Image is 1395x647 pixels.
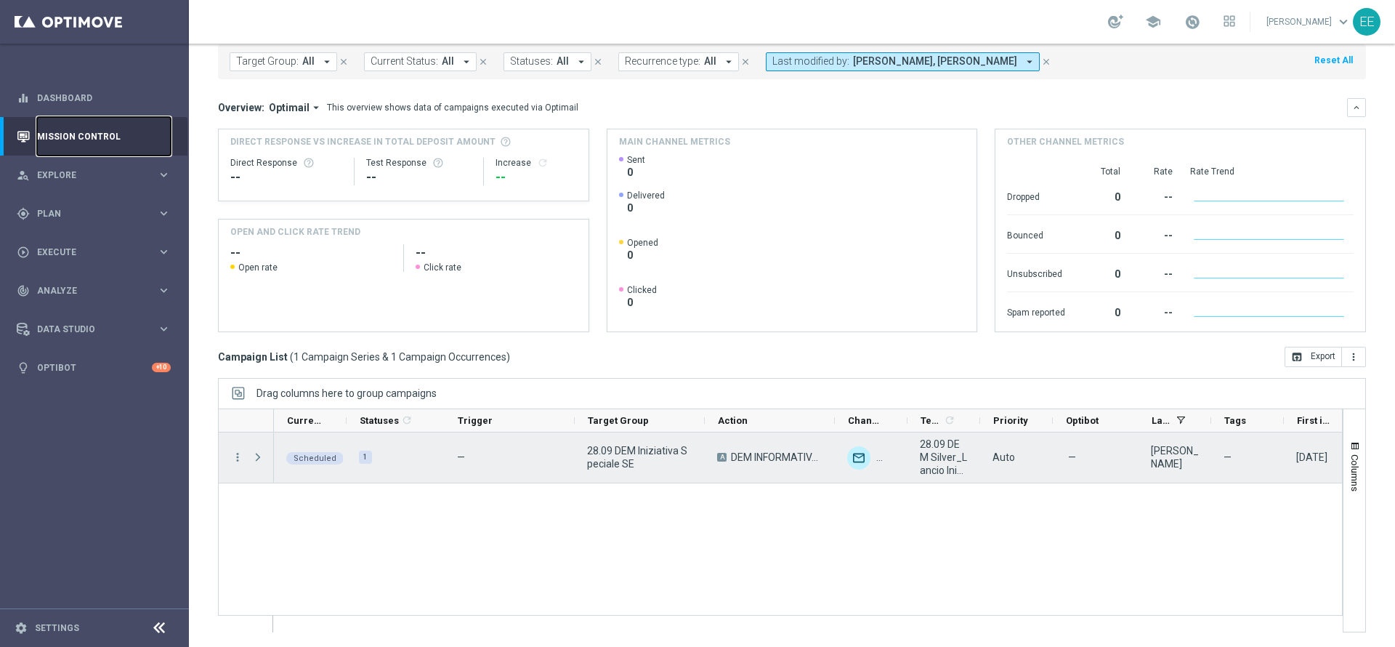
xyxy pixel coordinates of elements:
span: All [557,55,569,68]
span: Trigger [458,415,493,426]
i: close [740,57,751,67]
span: Channel [848,415,883,426]
span: Execute [37,248,157,257]
span: All [704,55,716,68]
span: school [1145,14,1161,30]
div: This overview shows data of campaigns executed via Optimail [327,101,578,114]
div: -- [366,169,472,186]
i: keyboard_arrow_right [157,206,171,220]
h4: Other channel metrics [1007,135,1124,148]
span: Current Status [287,415,322,426]
i: person_search [17,169,30,182]
button: more_vert [231,451,244,464]
div: 0 [1083,184,1120,207]
h3: Overview: [218,101,264,114]
button: close [739,54,752,70]
div: EE [1353,8,1380,36]
div: 0 [1083,300,1120,323]
span: DEM INFORMATIVA LOTTERIE [731,451,822,464]
span: [PERSON_NAME], [PERSON_NAME] [853,55,1017,68]
h2: -- [416,244,577,262]
i: track_changes [17,284,30,297]
span: Data Studio [37,325,157,334]
span: 0 [627,249,658,262]
div: Press SPACE to select this row. [219,433,274,483]
div: Data Studio keyboard_arrow_right [16,323,171,335]
div: -- [1138,184,1173,207]
i: refresh [537,157,549,169]
span: Drag columns here to group campaigns [256,387,437,399]
span: 0 [627,166,645,179]
h2: -- [230,244,392,262]
colored-tag: Scheduled [286,451,344,465]
div: 1 [359,451,372,464]
span: Last Modified By [1152,415,1170,426]
span: Plan [37,209,157,218]
button: play_circle_outline Execute keyboard_arrow_right [16,246,171,258]
i: refresh [401,414,413,426]
div: -- [1138,222,1173,246]
span: Target Group [588,415,649,426]
div: -- [230,169,342,186]
span: Explore [37,171,157,180]
span: Statuses [360,415,399,426]
span: Sent [627,154,645,166]
i: arrow_drop_down [1023,55,1036,68]
i: keyboard_arrow_down [1351,103,1362,113]
span: Priority [993,415,1028,426]
span: 1 Campaign Series & 1 Campaign Occurrences [294,350,506,363]
div: -- [1138,300,1173,323]
div: 28 Sep 2025, Sunday [1296,451,1327,464]
multiple-options-button: Export to CSV [1285,350,1366,362]
div: Dropped [1007,184,1065,207]
i: refresh [944,414,955,426]
span: Tags [1224,415,1246,426]
div: Unsubscribed [1007,261,1065,284]
img: Optimail [847,446,870,470]
i: arrow_drop_down [460,55,473,68]
button: track_changes Analyze keyboard_arrow_right [16,285,171,297]
span: keyboard_arrow_down [1335,14,1351,30]
div: Rate Trend [1190,166,1354,177]
h3: Campaign List [218,350,510,363]
div: Mission Control [17,117,171,156]
span: — [1068,451,1076,464]
div: Execute [17,246,157,259]
span: First in Range [1297,415,1332,426]
button: Recurrence type: All arrow_drop_down [618,52,739,71]
span: Current Status: [371,55,438,68]
span: Auto [992,451,1015,463]
button: lightbulb Optibot +10 [16,362,171,374]
div: Rate [1138,166,1173,177]
button: open_in_browser Export [1285,347,1342,367]
button: close [1040,54,1053,70]
div: Dashboard [17,79,171,117]
span: Analyze [37,286,157,295]
button: person_search Explore keyboard_arrow_right [16,169,171,181]
button: equalizer Dashboard [16,92,171,104]
button: Reset All [1313,52,1354,68]
a: [PERSON_NAME]keyboard_arrow_down [1265,11,1353,33]
a: Mission Control [37,117,171,156]
div: -- [1138,261,1173,284]
div: Plan [17,207,157,220]
span: Click rate [424,262,461,273]
div: 0 [1083,261,1120,284]
a: Settings [35,624,79,632]
span: Clicked [627,284,657,296]
span: 28.09 DEM Silver_Lancio Iniziativa Speciale SE [920,438,968,477]
button: keyboard_arrow_down [1347,98,1366,117]
span: Scheduled [294,454,336,463]
div: Row Groups [256,387,437,399]
div: Data Studio [17,323,157,336]
span: Optibot [1066,415,1099,426]
i: arrow_drop_down [320,55,333,68]
i: close [593,57,603,67]
i: more_vert [1348,351,1359,363]
span: — [457,451,465,463]
button: Optimail arrow_drop_down [264,101,327,114]
span: Last modified by: [772,55,849,68]
button: Target Group: All arrow_drop_down [230,52,337,71]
